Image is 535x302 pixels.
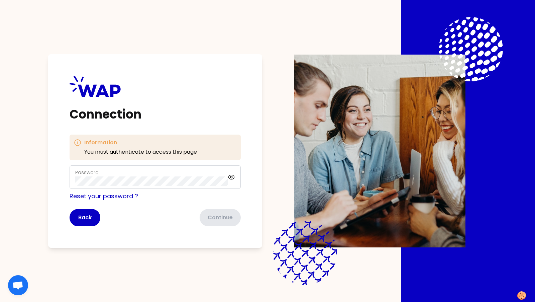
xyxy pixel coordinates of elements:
[294,55,465,247] img: Description
[8,275,28,295] div: Ouvrir le chat
[84,148,197,156] p: You must authenticate to access this page
[200,209,241,226] button: Continue
[70,209,100,226] button: Back
[70,108,241,121] h1: Connection
[70,192,138,200] a: Reset your password ?
[84,139,197,147] h3: Information
[75,169,99,176] label: Password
